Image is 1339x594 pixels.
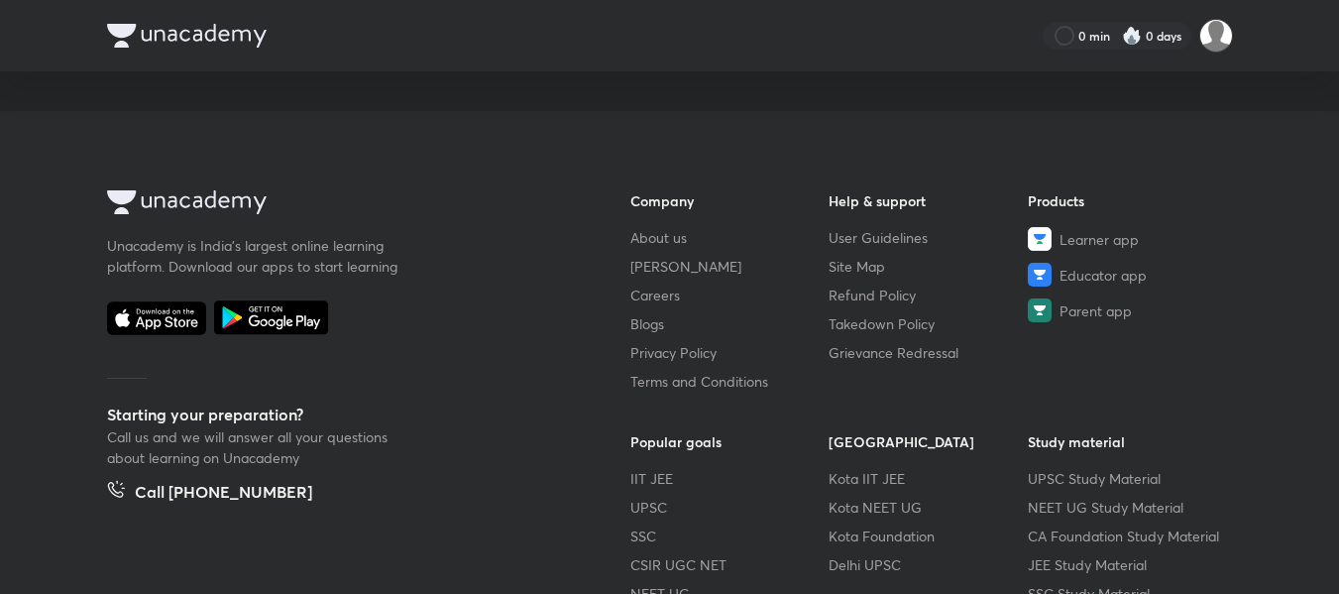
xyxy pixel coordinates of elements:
p: Call us and we will answer all your questions about learning on Unacademy [107,426,404,468]
h6: Popular goals [630,431,830,452]
a: Educator app [1028,263,1227,287]
h6: [GEOGRAPHIC_DATA] [829,431,1028,452]
a: Delhi UPSC [829,554,1028,575]
h6: Products [1028,190,1227,211]
a: Kota NEET UG [829,497,1028,518]
a: UPSC [630,497,830,518]
a: Parent app [1028,298,1227,322]
span: Careers [630,285,680,305]
a: Learner app [1028,227,1227,251]
a: SSC [630,526,830,546]
a: Privacy Policy [630,342,830,363]
p: Unacademy is India’s largest online learning platform. Download our apps to start learning [107,235,404,277]
a: Site Map [829,256,1028,277]
h6: Company [630,190,830,211]
span: Parent app [1060,300,1132,321]
a: Takedown Policy [829,313,1028,334]
h5: Starting your preparation? [107,403,567,426]
a: CA Foundation Study Material [1028,526,1227,546]
span: Educator app [1060,265,1147,286]
img: streak [1122,26,1142,46]
span: Learner app [1060,229,1139,250]
a: NEET UG Study Material [1028,497,1227,518]
a: Company Logo [107,190,567,219]
a: Blogs [630,313,830,334]
a: CSIR UGC NET [630,554,830,575]
a: IIT JEE [630,468,830,489]
a: Kota Foundation [829,526,1028,546]
a: UPSC Study Material [1028,468,1227,489]
img: Company Logo [107,24,267,48]
a: Call [PHONE_NUMBER] [107,480,312,508]
img: Educator app [1028,263,1052,287]
a: Refund Policy [829,285,1028,305]
a: [PERSON_NAME] [630,256,830,277]
img: Gayatri L [1199,19,1233,53]
img: Company Logo [107,190,267,214]
a: Grievance Redressal [829,342,1028,363]
a: Careers [630,285,830,305]
h6: Study material [1028,431,1227,452]
h6: Help & support [829,190,1028,211]
a: About us [630,227,830,248]
img: Learner app [1028,227,1052,251]
a: User Guidelines [829,227,1028,248]
img: Parent app [1028,298,1052,322]
a: Terms and Conditions [630,371,830,392]
a: JEE Study Material [1028,554,1227,575]
a: Kota IIT JEE [829,468,1028,489]
h5: Call [PHONE_NUMBER] [135,480,312,508]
